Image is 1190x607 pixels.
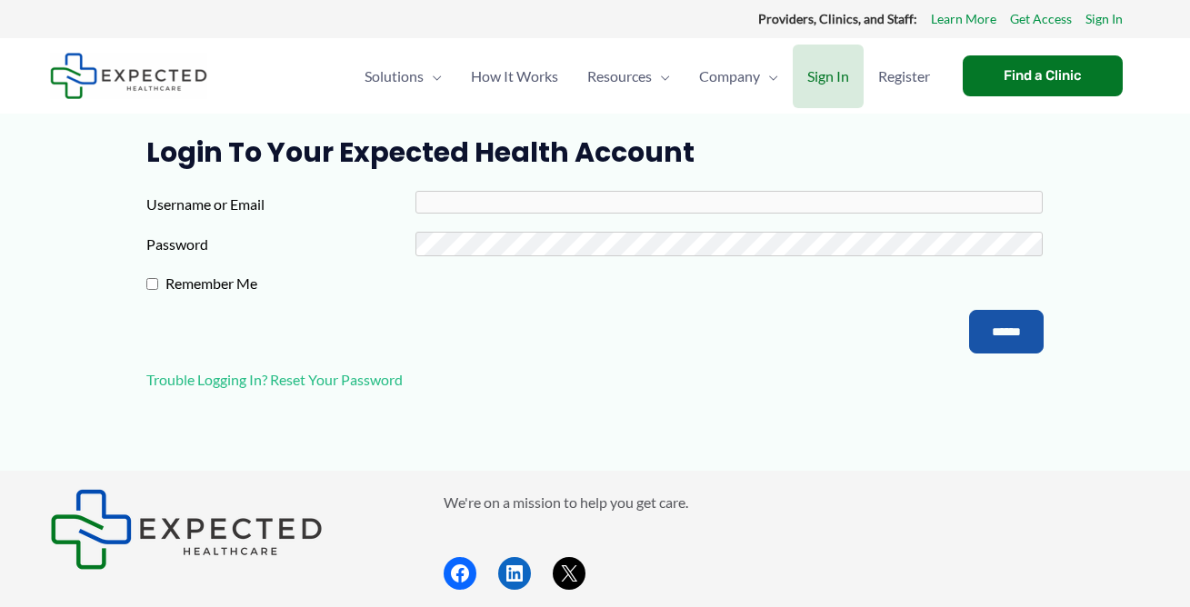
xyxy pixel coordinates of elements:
[807,45,849,108] span: Sign In
[758,11,917,26] strong: Providers, Clinics, and Staff:
[424,45,442,108] span: Menu Toggle
[350,45,456,108] a: SolutionsMenu Toggle
[1085,7,1123,31] a: Sign In
[365,45,424,108] span: Solutions
[1010,7,1072,31] a: Get Access
[685,45,793,108] a: CompanyMenu Toggle
[444,489,1141,590] aside: Footer Widget 2
[793,45,864,108] a: Sign In
[50,489,398,570] aside: Footer Widget 1
[573,45,685,108] a: ResourcesMenu Toggle
[587,45,652,108] span: Resources
[158,270,427,297] label: Remember Me
[931,7,996,31] a: Learn More
[652,45,670,108] span: Menu Toggle
[963,55,1123,96] a: Find a Clinic
[760,45,778,108] span: Menu Toggle
[471,45,558,108] span: How It Works
[878,45,930,108] span: Register
[350,45,945,108] nav: Primary Site Navigation
[699,45,760,108] span: Company
[146,231,415,258] label: Password
[50,53,207,99] img: Expected Healthcare Logo - side, dark font, small
[146,191,415,218] label: Username or Email
[50,489,323,570] img: Expected Healthcare Logo - side, dark font, small
[146,136,1044,169] h1: Login to Your Expected Health Account
[444,489,1141,516] p: We're on a mission to help you get care.
[864,45,945,108] a: Register
[456,45,573,108] a: How It Works
[146,371,403,388] a: Trouble Logging In? Reset Your Password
